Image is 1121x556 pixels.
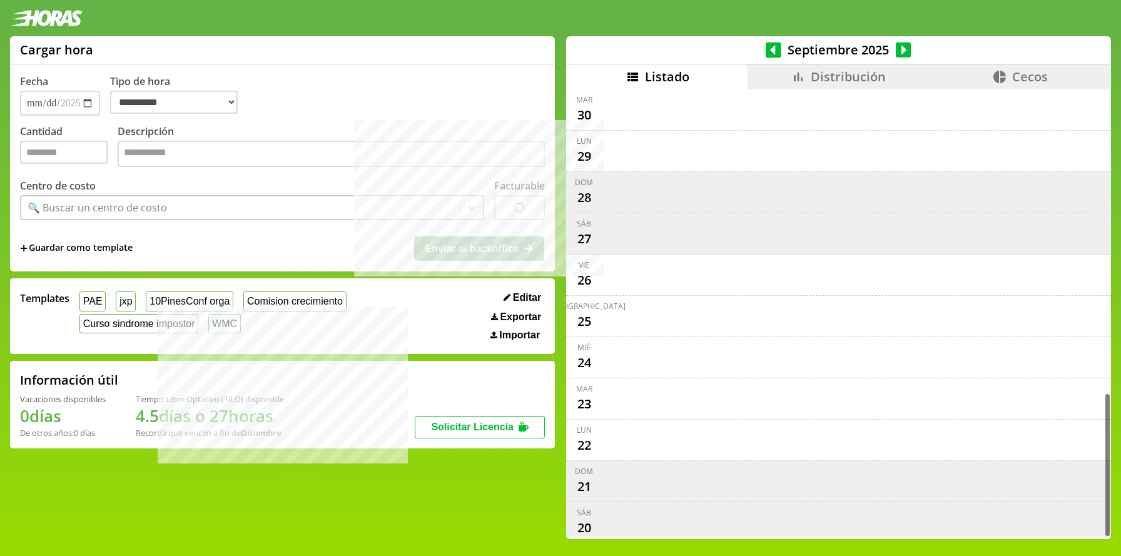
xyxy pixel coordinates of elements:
div: Recordá que vencen a fin de [136,427,284,438]
div: mar [576,94,592,105]
img: logotipo [10,10,83,26]
div: 23 [574,394,594,414]
span: Exportar [500,311,541,323]
div: 🔍 Buscar un centro de costo [28,201,167,215]
span: Septiembre 2025 [781,41,896,58]
button: Solicitar Licencia [415,416,545,438]
label: Centro de costo [20,179,96,193]
span: Cecos [1012,68,1048,85]
h1: Cargar hora [20,41,93,58]
span: Distribución [811,68,886,85]
span: Listado [645,68,689,85]
label: Cantidad [20,124,118,170]
span: Editar [513,292,541,303]
h1: 0 días [20,405,106,427]
button: WMC [208,314,241,333]
div: dom [575,177,593,188]
button: Curso sindrome impostor [79,314,198,333]
button: PAE [79,291,106,311]
div: 20 [574,518,594,538]
div: scrollable content [566,89,1111,537]
div: Tiempo Libre Optativo (TiLO) disponible [136,393,284,405]
b: Diciembre [241,427,281,438]
div: 29 [574,146,594,166]
span: +Guardar como template [20,241,133,255]
h2: Información útil [20,372,118,388]
div: 24 [574,353,594,373]
textarea: Descripción [118,141,545,167]
button: Editar [500,291,545,304]
select: Tipo de hora [110,91,238,114]
span: + [20,241,28,255]
div: sáb [577,507,591,518]
label: Tipo de hora [110,74,248,116]
div: vie [579,260,589,270]
div: sáb [577,218,591,229]
div: De otros años: 0 días [20,427,106,438]
div: 21 [574,477,594,497]
div: 30 [574,105,594,125]
div: 27 [574,229,594,249]
h1: 4.5 días o 27 horas [136,405,284,427]
label: Descripción [118,124,545,170]
button: 10PinesConf orga [146,291,233,311]
div: 26 [574,270,594,290]
div: 28 [574,188,594,208]
div: 25 [574,311,594,331]
div: lun [577,136,592,146]
div: mié [577,342,591,353]
label: Facturable [494,179,545,193]
div: [DEMOGRAPHIC_DATA] [543,301,626,311]
span: Templates [20,291,69,305]
button: jxp [116,291,136,311]
button: Comision crecimiento [243,291,347,311]
div: lun [577,425,592,435]
div: 22 [574,435,594,455]
span: Solicitar Licencia [431,422,514,432]
label: Fecha [20,74,48,88]
div: mar [576,383,592,394]
input: Cantidad [20,141,108,164]
div: Vacaciones disponibles [20,393,106,405]
button: Exportar [487,311,545,323]
div: dom [575,466,593,477]
span: Importar [499,330,540,341]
